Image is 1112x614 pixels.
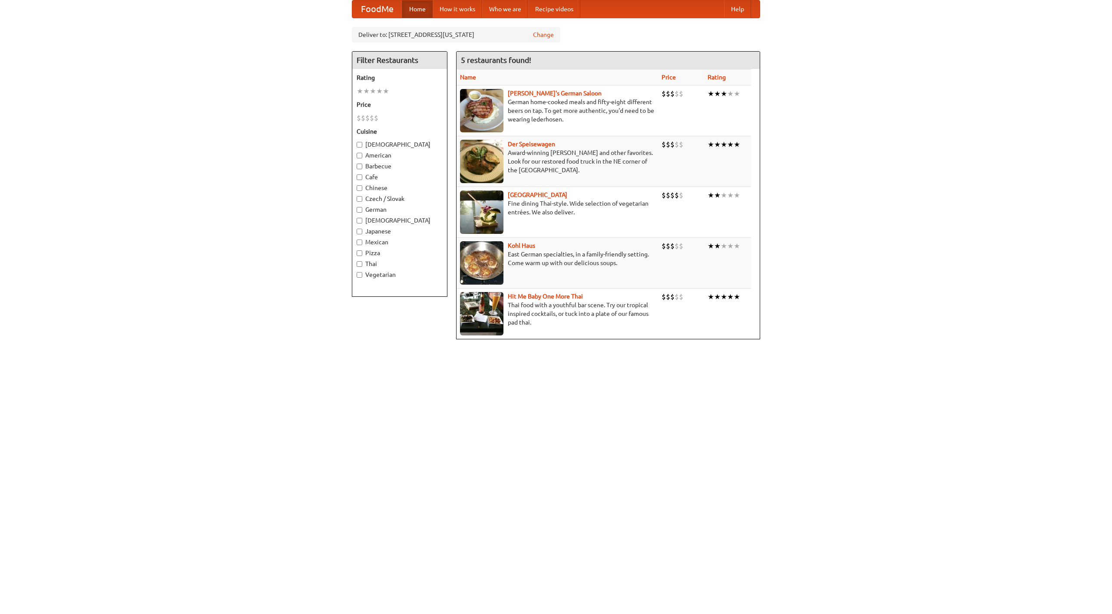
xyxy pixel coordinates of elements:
input: Mexican [357,240,362,245]
img: kohlhaus.jpg [460,241,503,285]
label: Mexican [357,238,443,246]
li: $ [679,89,683,99]
li: $ [670,89,675,99]
li: ★ [721,190,727,200]
img: satay.jpg [460,190,503,234]
li: ★ [727,89,734,99]
a: Home [402,0,433,18]
label: Vegetarian [357,270,443,279]
li: ★ [721,241,727,251]
input: German [357,207,362,213]
li: $ [666,89,670,99]
p: East German specialties, in a family-friendly setting. Come warm up with our delicious soups. [460,250,655,267]
input: [DEMOGRAPHIC_DATA] [357,218,362,223]
input: Vegetarian [357,272,362,278]
li: ★ [714,140,721,149]
li: $ [675,190,679,200]
a: Who we are [482,0,528,18]
li: $ [365,113,370,123]
li: $ [662,190,666,200]
a: Hit Me Baby One More Thai [508,293,583,300]
li: $ [670,292,675,302]
li: ★ [714,190,721,200]
li: $ [666,190,670,200]
a: Price [662,74,676,81]
label: Czech / Slovak [357,194,443,203]
input: Czech / Slovak [357,196,362,202]
li: ★ [357,86,363,96]
li: $ [675,140,679,149]
input: Thai [357,261,362,267]
label: Japanese [357,227,443,236]
li: ★ [721,292,727,302]
li: ★ [363,86,370,96]
li: ★ [383,86,389,96]
a: How it works [433,0,482,18]
li: $ [679,190,683,200]
p: German home-cooked meals and fifty-eight different beers on tap. To get more authentic, you'd nee... [460,98,655,124]
li: $ [670,140,675,149]
ng-pluralize: 5 restaurants found! [461,56,531,64]
a: [PERSON_NAME]'s German Saloon [508,90,602,97]
li: $ [662,241,666,251]
b: Der Speisewagen [508,141,555,148]
li: ★ [714,241,721,251]
li: $ [370,113,374,123]
img: babythai.jpg [460,292,503,335]
a: Name [460,74,476,81]
img: speisewagen.jpg [460,140,503,183]
li: ★ [734,241,740,251]
p: Award-winning [PERSON_NAME] and other favorites. Look for our restored food truck in the NE corne... [460,148,655,174]
li: ★ [708,140,714,149]
li: $ [662,89,666,99]
li: ★ [370,86,376,96]
li: ★ [708,241,714,251]
li: $ [679,241,683,251]
input: Cafe [357,174,362,180]
li: ★ [734,292,740,302]
li: $ [361,113,365,123]
label: German [357,205,443,214]
h5: Price [357,100,443,109]
input: Pizza [357,250,362,256]
li: $ [662,140,666,149]
li: ★ [734,140,740,149]
label: Thai [357,259,443,268]
li: $ [374,113,378,123]
li: ★ [734,190,740,200]
li: $ [670,190,675,200]
h5: Rating [357,73,443,82]
a: Rating [708,74,726,81]
img: esthers.jpg [460,89,503,132]
label: Chinese [357,184,443,192]
input: Barbecue [357,164,362,169]
li: ★ [376,86,383,96]
li: ★ [708,190,714,200]
p: Thai food with a youthful bar scene. Try our tropical inspired cocktails, or tuck into a plate of... [460,301,655,327]
div: Deliver to: [STREET_ADDRESS][US_STATE] [352,27,560,43]
a: Help [724,0,751,18]
label: American [357,151,443,160]
li: $ [675,292,679,302]
h4: Filter Restaurants [352,52,447,69]
li: ★ [727,140,734,149]
label: Barbecue [357,162,443,171]
p: Fine dining Thai-style. Wide selection of vegetarian entrées. We also deliver. [460,199,655,217]
label: Cafe [357,173,443,181]
li: ★ [708,292,714,302]
li: $ [357,113,361,123]
label: [DEMOGRAPHIC_DATA] [357,216,443,225]
h5: Cuisine [357,127,443,136]
li: $ [662,292,666,302]
li: ★ [714,89,721,99]
input: Japanese [357,229,362,234]
a: Kohl Haus [508,242,535,249]
label: Pizza [357,249,443,257]
a: [GEOGRAPHIC_DATA] [508,191,567,198]
label: [DEMOGRAPHIC_DATA] [357,140,443,149]
li: $ [666,140,670,149]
